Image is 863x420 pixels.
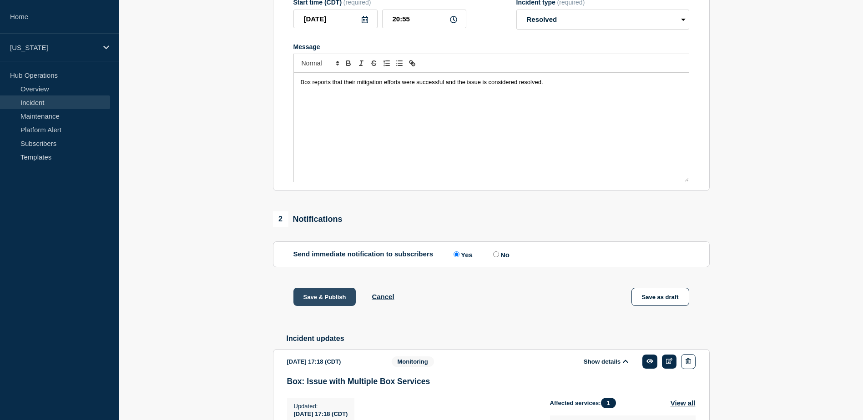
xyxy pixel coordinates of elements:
button: Save & Publish [293,288,356,306]
button: Toggle ordered list [380,58,393,69]
div: Notifications [273,211,343,227]
button: View all [671,398,696,408]
button: Toggle bulleted list [393,58,406,69]
select: Incident type [516,10,689,30]
span: Font size [298,58,342,69]
button: Cancel [372,293,394,300]
button: Toggle link [406,58,419,69]
div: Send immediate notification to subscribers [293,250,689,259]
h3: Box: Issue with Multiple Box Services [287,377,696,386]
span: [DATE] 17:18 (CDT) [294,410,348,417]
p: Updated : [294,403,348,410]
span: Monitoring [392,356,434,367]
div: Message [294,73,689,182]
input: YYYY-MM-DD [293,10,378,28]
div: [DATE] 17:18 (CDT) [287,354,378,369]
button: Toggle bold text [342,58,355,69]
span: Affected services: [550,398,621,408]
span: Box reports that their mitigation efforts were successful and the issue is considered resolved. [301,79,543,85]
button: Toggle strikethrough text [368,58,380,69]
button: Show details [581,358,631,365]
input: Yes [454,251,459,257]
label: Yes [451,250,473,259]
p: Send immediate notification to subscribers [293,250,434,259]
input: HH:MM [382,10,466,28]
label: No [491,250,510,259]
span: 1 [601,398,616,408]
button: Toggle italic text [355,58,368,69]
h2: Incident updates [287,335,710,343]
p: [US_STATE] [10,44,97,51]
div: Message [293,43,689,50]
button: Save as draft [631,288,689,306]
span: 2 [273,211,288,227]
input: No [493,251,499,257]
